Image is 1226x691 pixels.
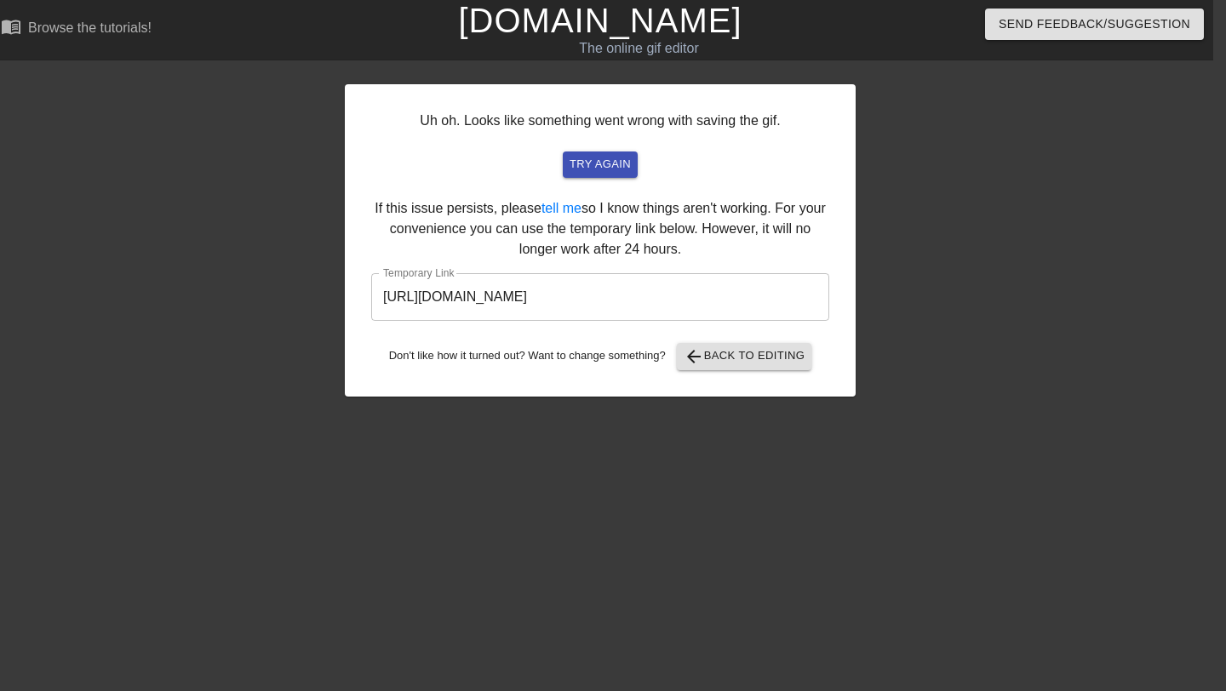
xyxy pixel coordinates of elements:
[677,343,812,370] button: Back to Editing
[570,155,631,174] span: try again
[541,201,581,215] a: tell me
[684,346,704,367] span: arrow_back
[28,20,152,35] div: Browse the tutorials!
[684,346,805,367] span: Back to Editing
[345,84,856,397] div: Uh oh. Looks like something went wrong with saving the gif. If this issue persists, please so I k...
[999,14,1190,35] span: Send Feedback/Suggestion
[458,2,742,39] a: [DOMAIN_NAME]
[1,16,21,37] span: menu_book
[563,151,638,178] button: try again
[1,16,152,43] a: Browse the tutorials!
[371,343,829,370] div: Don't like how it turned out? Want to change something?
[985,9,1204,40] button: Send Feedback/Suggestion
[404,38,874,59] div: The online gif editor
[371,273,829,321] input: bare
